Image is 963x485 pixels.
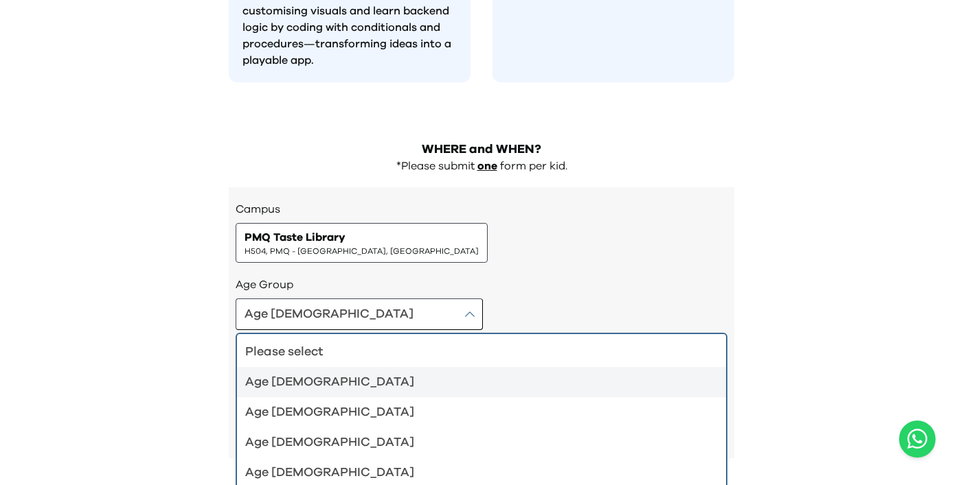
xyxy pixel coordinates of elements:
[236,298,483,330] button: Age [DEMOGRAPHIC_DATA]
[236,201,727,217] h3: Campus
[477,159,497,174] p: one
[245,342,701,362] div: Please select
[245,372,701,392] div: Age [DEMOGRAPHIC_DATA]
[229,159,734,174] div: *Please submit form per kid.
[245,246,479,257] span: H504, PMQ - [GEOGRAPHIC_DATA], [GEOGRAPHIC_DATA]
[245,229,345,246] span: PMQ Taste Library
[229,140,734,159] h2: WHERE and WHEN?
[899,421,936,458] button: Open WhatsApp chat
[245,433,701,452] div: Age [DEMOGRAPHIC_DATA]
[245,463,701,482] div: Age [DEMOGRAPHIC_DATA]
[236,276,727,293] h3: Age Group
[245,403,701,422] div: Age [DEMOGRAPHIC_DATA]
[899,421,936,458] a: Chat with us on WhatsApp
[245,305,413,324] div: Age [DEMOGRAPHIC_DATA]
